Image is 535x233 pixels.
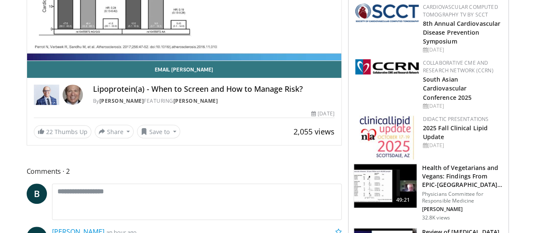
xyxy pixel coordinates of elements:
img: 51a70120-4f25-49cc-93a4-67582377e75f.png.150x105_q85_autocrop_double_scale_upscale_version-0.2.png [355,3,419,22]
button: Save to [137,125,180,138]
span: 49:21 [393,196,413,204]
a: Email [PERSON_NAME] [27,61,341,78]
span: Comments 2 [27,166,342,177]
a: [PERSON_NAME] [99,97,144,104]
a: 8th Annual Cardiovascular Disease Prevention Symposium [423,19,501,45]
div: [DATE] [423,142,502,149]
h3: Health of Vegetarians and Vegans: Findings From EPIC-[GEOGRAPHIC_DATA] and Othe… [422,164,503,189]
img: 606f2b51-b844-428b-aa21-8c0c72d5a896.150x105_q85_crop-smart_upscale.jpg [354,164,417,208]
div: [DATE] [311,110,334,118]
img: a04ee3ba-8487-4636-b0fb-5e8d268f3737.png.150x105_q85_autocrop_double_scale_upscale_version-0.2.png [355,59,419,74]
p: Physicians Committee for Responsible Medicine [422,191,503,204]
a: Collaborative CME and Research Network (CCRN) [423,59,494,74]
p: 32.8K views [422,214,450,221]
div: [DATE] [423,102,502,110]
p: [PERSON_NAME] [422,206,503,213]
a: 2025 Fall Clinical Lipid Update [423,124,488,141]
a: 49:21 Health of Vegetarians and Vegans: Findings From EPIC-[GEOGRAPHIC_DATA] and Othe… Physicians... [354,164,503,221]
a: 22 Thumbs Up [34,125,91,138]
div: Didactic Presentations [423,115,502,123]
img: Dr. Robert S. Rosenson [34,85,59,105]
button: Share [95,125,134,138]
a: B [27,184,47,204]
a: South Asian Cardiovascular Conference 2025 [423,75,472,101]
span: 22 [46,128,53,136]
img: Avatar [63,85,83,105]
h4: Lipoprotein(a) - When to Screen and How to Manage Risk? [93,85,335,94]
div: By FEATURING [93,97,335,105]
a: [PERSON_NAME] [173,97,218,104]
img: d65bce67-f81a-47c5-b47d-7b8806b59ca8.jpg.150x105_q85_autocrop_double_scale_upscale_version-0.2.jpg [359,115,414,160]
span: 2,055 views [294,126,335,137]
div: [DATE] [423,46,502,54]
a: Cardiovascular Computed Tomography TV by SCCT [423,3,498,18]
